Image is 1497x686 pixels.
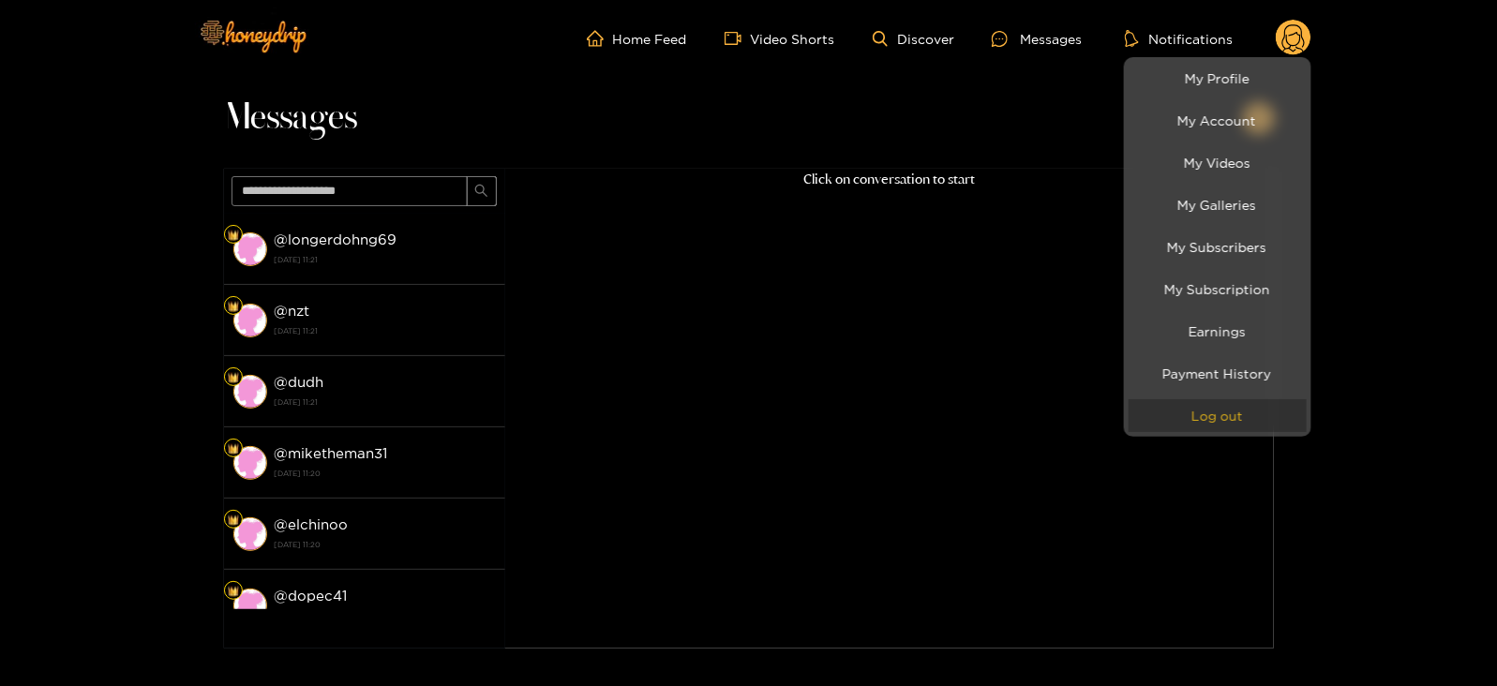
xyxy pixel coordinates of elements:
[1129,399,1307,432] button: Log out
[1129,104,1307,137] a: My Account
[1129,357,1307,390] a: Payment History
[1129,188,1307,221] a: My Galleries
[1129,231,1307,263] a: My Subscribers
[1129,273,1307,306] a: My Subscription
[1129,62,1307,95] a: My Profile
[1129,315,1307,348] a: Earnings
[1129,146,1307,179] a: My Videos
